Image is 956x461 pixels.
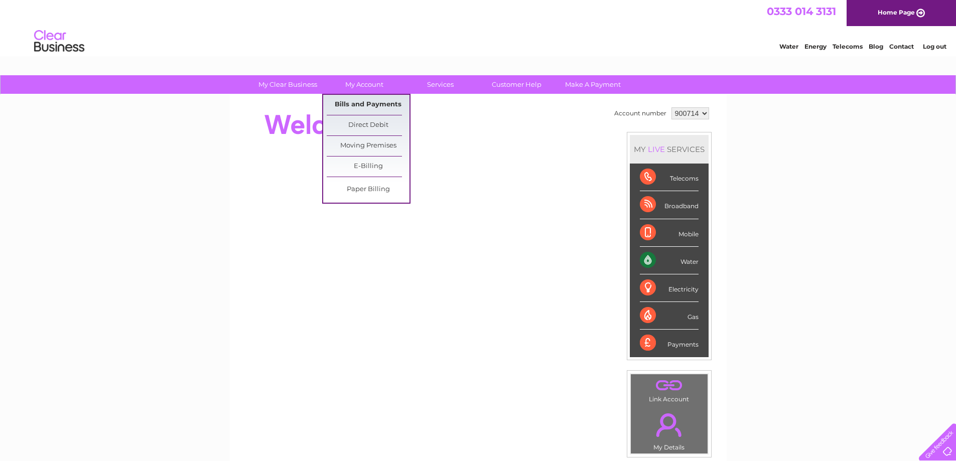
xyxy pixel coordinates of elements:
[646,144,667,154] div: LIVE
[630,405,708,454] td: My Details
[552,75,634,94] a: Make A Payment
[241,6,716,49] div: Clear Business is a trading name of Verastar Limited (registered in [GEOGRAPHIC_DATA] No. 3667643...
[889,43,914,50] a: Contact
[399,75,482,94] a: Services
[475,75,558,94] a: Customer Help
[633,407,705,442] a: .
[923,43,946,50] a: Log out
[323,75,405,94] a: My Account
[630,374,708,405] td: Link Account
[327,136,409,156] a: Moving Premises
[640,274,699,302] div: Electricity
[640,191,699,219] div: Broadband
[804,43,827,50] a: Energy
[246,75,329,94] a: My Clear Business
[327,157,409,177] a: E-Billing
[640,219,699,247] div: Mobile
[630,135,709,164] div: MY SERVICES
[34,26,85,57] img: logo.png
[327,180,409,200] a: Paper Billing
[327,95,409,115] a: Bills and Payments
[833,43,863,50] a: Telecoms
[327,115,409,135] a: Direct Debit
[779,43,798,50] a: Water
[869,43,883,50] a: Blog
[612,105,669,122] td: Account number
[767,5,836,18] a: 0333 014 3131
[640,247,699,274] div: Water
[640,302,699,330] div: Gas
[640,164,699,191] div: Telecoms
[640,330,699,357] div: Payments
[633,377,705,394] a: .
